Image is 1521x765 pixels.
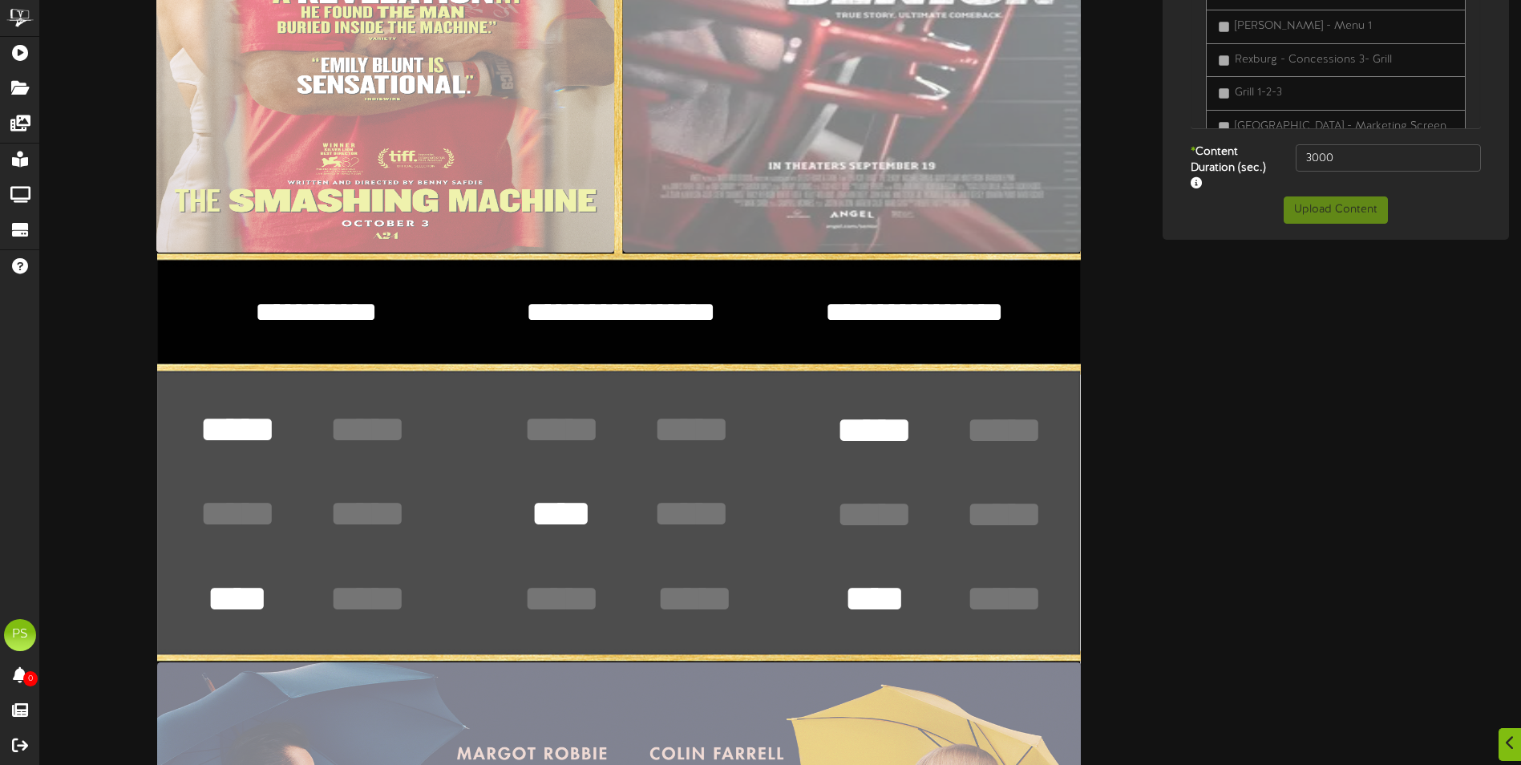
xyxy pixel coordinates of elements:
[1235,20,1372,32] span: [PERSON_NAME] - Menu 1
[1284,196,1388,224] button: Upload Content
[1219,88,1229,99] input: Grill 1-2-3
[1219,22,1229,32] input: [PERSON_NAME] - Menu 1
[1219,122,1229,132] input: [GEOGRAPHIC_DATA] - Marketing Screen
[23,671,38,686] span: 0
[1235,120,1446,132] span: [GEOGRAPHIC_DATA] - Marketing Screen
[1235,54,1392,66] span: Rexburg - Concessions 3- Grill
[1219,55,1229,66] input: Rexburg - Concessions 3- Grill
[1235,87,1282,99] span: Grill 1-2-3
[1179,144,1284,192] label: Content Duration (sec.)
[4,619,36,651] div: PS
[1296,144,1481,172] input: 15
